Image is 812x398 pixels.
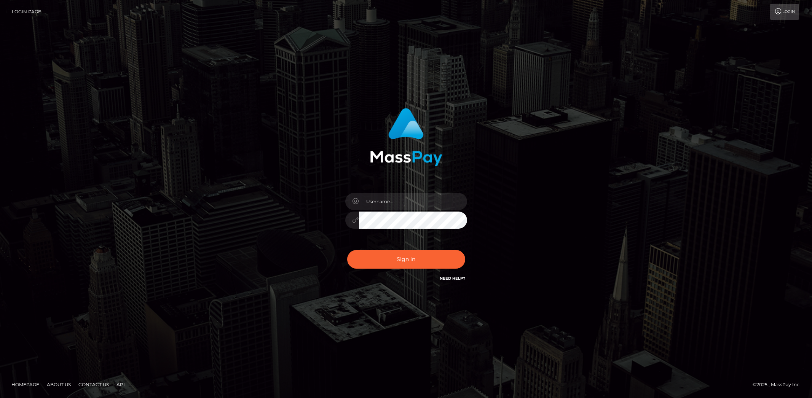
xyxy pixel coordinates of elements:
[75,379,112,390] a: Contact Us
[370,108,442,166] img: MassPay Login
[12,4,41,20] a: Login Page
[359,193,467,210] input: Username...
[440,276,465,281] a: Need Help?
[347,250,465,269] button: Sign in
[753,380,806,389] div: © 2025 , MassPay Inc.
[113,379,128,390] a: API
[770,4,799,20] a: Login
[8,379,42,390] a: Homepage
[44,379,74,390] a: About Us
